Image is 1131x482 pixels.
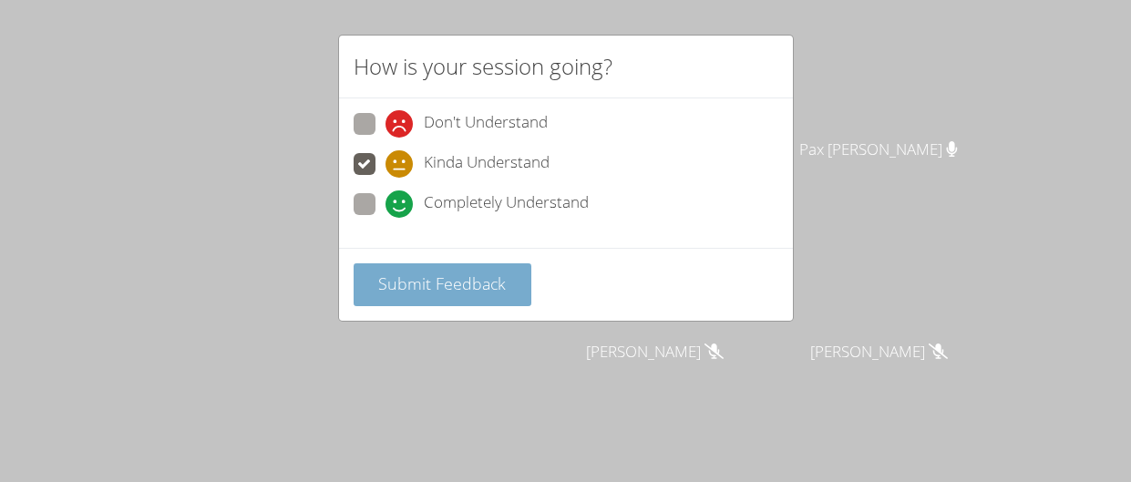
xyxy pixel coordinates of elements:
h2: How is your session going? [354,50,612,83]
button: Submit Feedback [354,263,532,306]
span: Kinda Understand [424,150,550,178]
span: Submit Feedback [378,272,506,294]
span: Completely Understand [424,190,589,218]
span: Don't Understand [424,110,548,138]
